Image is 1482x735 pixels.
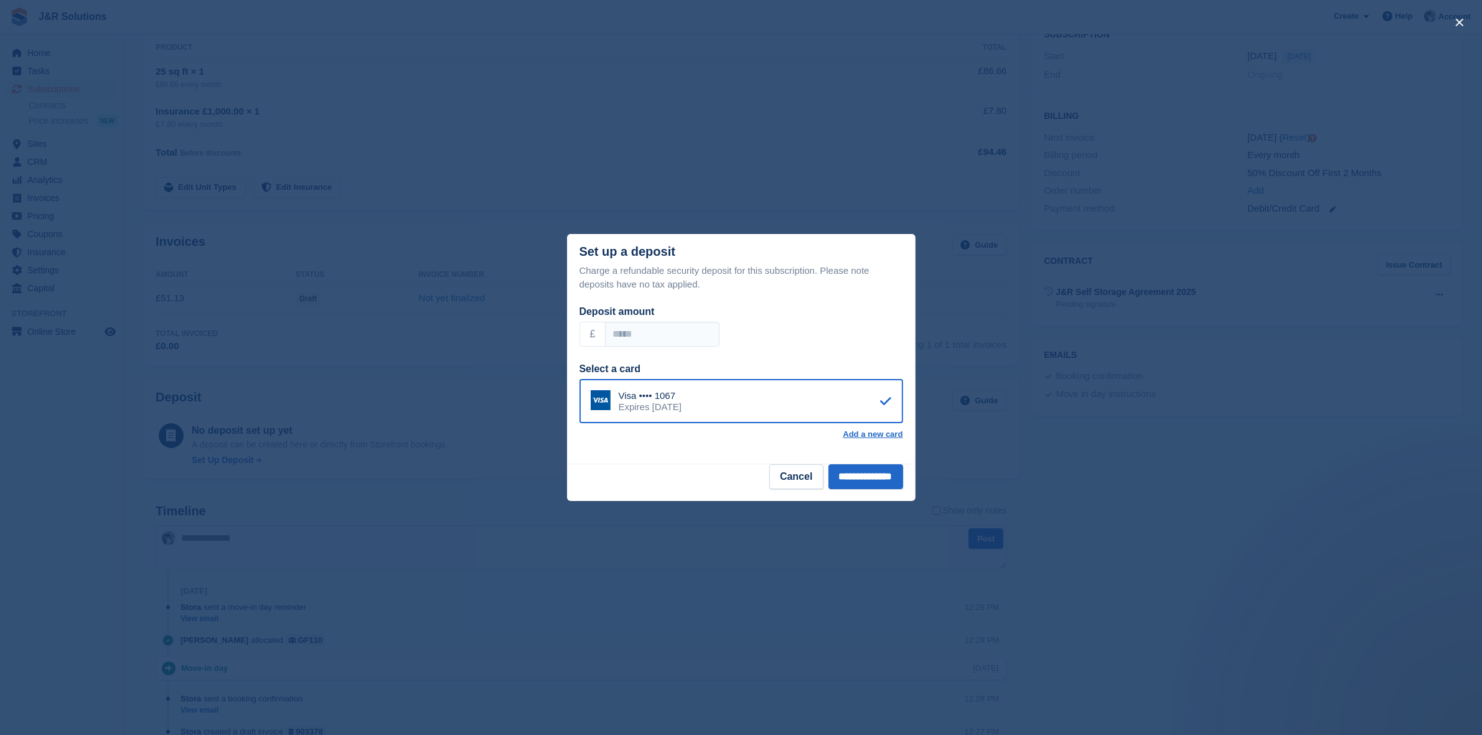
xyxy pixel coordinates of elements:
button: Cancel [769,464,823,489]
img: Visa Logo [591,390,611,410]
p: Charge a refundable security deposit for this subscription. Please note deposits have no tax appl... [579,264,903,292]
a: Add a new card [843,429,903,439]
button: close [1450,12,1470,32]
div: Expires [DATE] [619,401,682,413]
div: Visa •••• 1067 [619,390,682,401]
div: Set up a deposit [579,245,675,259]
div: Select a card [579,362,903,377]
label: Deposit amount [579,306,655,317]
